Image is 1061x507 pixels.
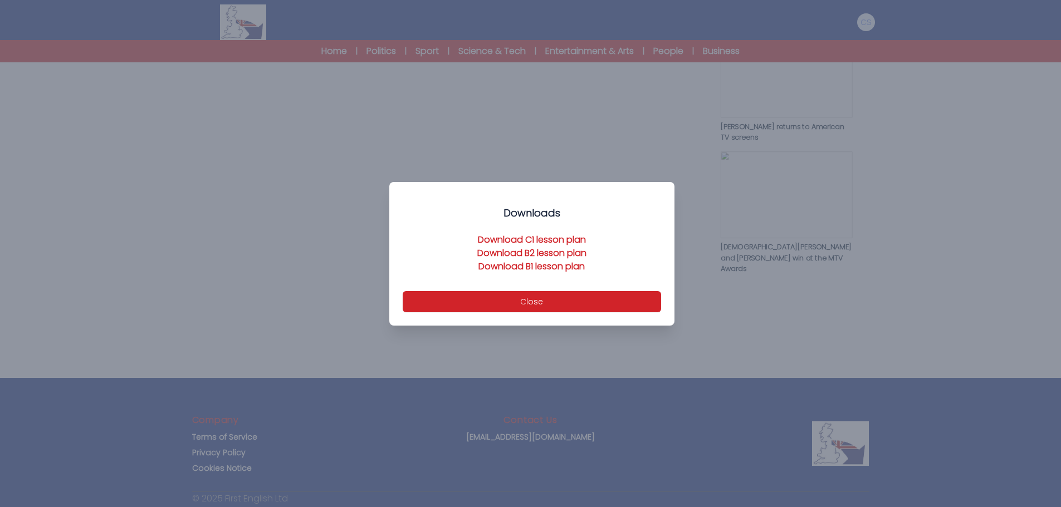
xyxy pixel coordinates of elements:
a: Download C1 lesson plan [478,233,586,246]
button: Close [403,291,661,312]
a: Close [403,295,661,308]
h3: Downloads [403,206,661,220]
a: Download B2 lesson plan [477,247,586,259]
a: Download B1 lesson plan [478,260,585,273]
